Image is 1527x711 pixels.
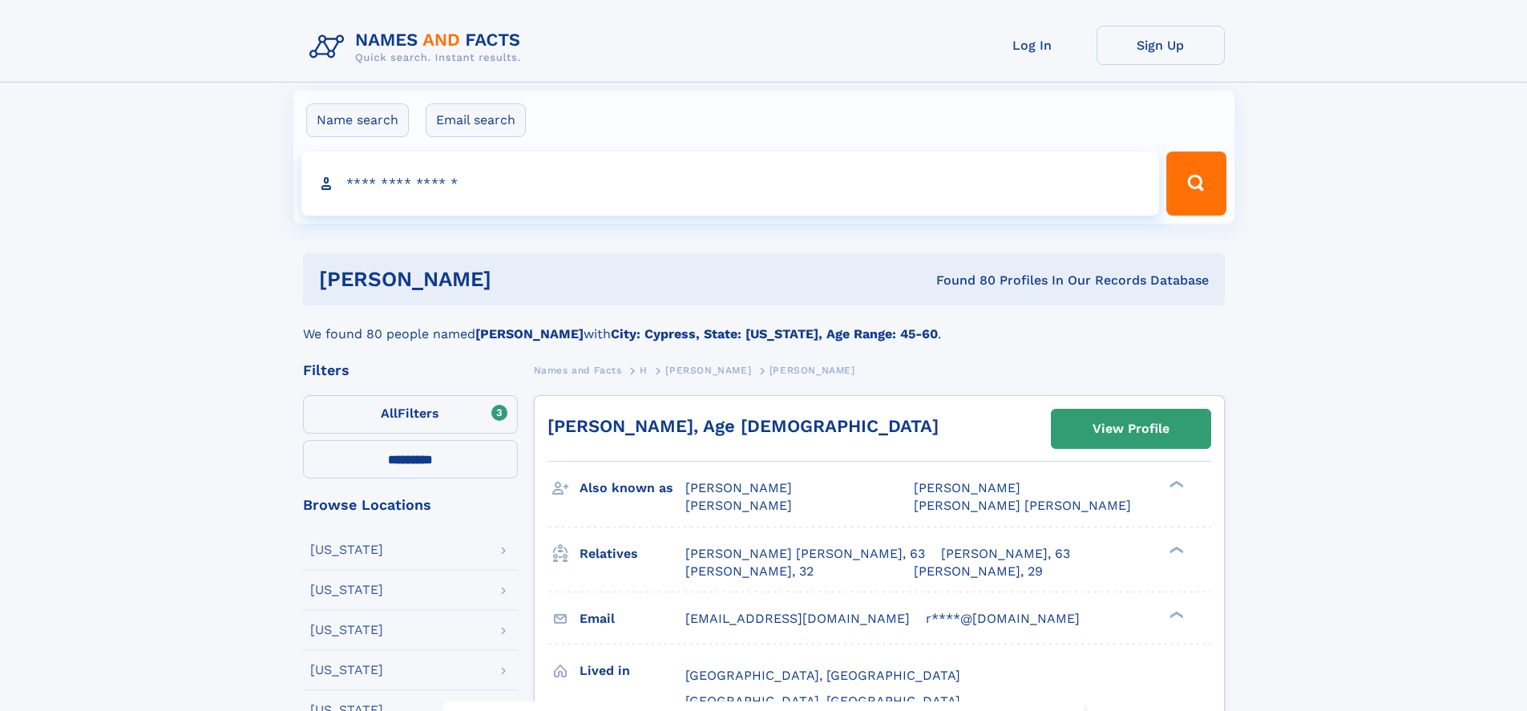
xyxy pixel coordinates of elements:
[1165,479,1185,490] div: ❯
[301,151,1160,216] input: search input
[1097,26,1225,65] a: Sign Up
[580,605,685,632] h3: Email
[914,480,1020,495] span: [PERSON_NAME]
[475,326,584,341] b: [PERSON_NAME]
[534,360,622,380] a: Names and Facts
[303,363,518,378] div: Filters
[319,269,714,289] h1: [PERSON_NAME]
[580,475,685,502] h3: Also known as
[1166,151,1226,216] button: Search Button
[1165,544,1185,555] div: ❯
[310,624,383,636] div: [US_STATE]
[914,498,1131,513] span: [PERSON_NAME] [PERSON_NAME]
[713,272,1209,289] div: Found 80 Profiles In Our Records Database
[640,360,648,380] a: H
[580,540,685,568] h3: Relatives
[611,326,938,341] b: City: Cypress, State: [US_STATE], Age Range: 45-60
[968,26,1097,65] a: Log In
[685,563,814,580] a: [PERSON_NAME], 32
[1052,410,1210,448] a: View Profile
[381,406,398,421] span: All
[685,693,960,709] span: [GEOGRAPHIC_DATA], [GEOGRAPHIC_DATA]
[303,395,518,434] label: Filters
[685,611,910,626] span: [EMAIL_ADDRESS][DOMAIN_NAME]
[640,365,648,376] span: H
[547,416,939,436] a: [PERSON_NAME], Age [DEMOGRAPHIC_DATA]
[310,543,383,556] div: [US_STATE]
[303,26,534,69] img: Logo Names and Facts
[685,545,925,563] a: [PERSON_NAME] [PERSON_NAME], 63
[685,498,792,513] span: [PERSON_NAME]
[580,657,685,685] h3: Lived in
[306,103,409,137] label: Name search
[914,563,1043,580] a: [PERSON_NAME], 29
[685,668,960,683] span: [GEOGRAPHIC_DATA], [GEOGRAPHIC_DATA]
[426,103,526,137] label: Email search
[665,360,751,380] a: [PERSON_NAME]
[685,480,792,495] span: [PERSON_NAME]
[303,498,518,512] div: Browse Locations
[1093,410,1169,447] div: View Profile
[303,305,1225,344] div: We found 80 people named with .
[310,584,383,596] div: [US_STATE]
[665,365,751,376] span: [PERSON_NAME]
[1165,609,1185,620] div: ❯
[770,365,855,376] span: [PERSON_NAME]
[310,664,383,677] div: [US_STATE]
[941,545,1070,563] a: [PERSON_NAME], 63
